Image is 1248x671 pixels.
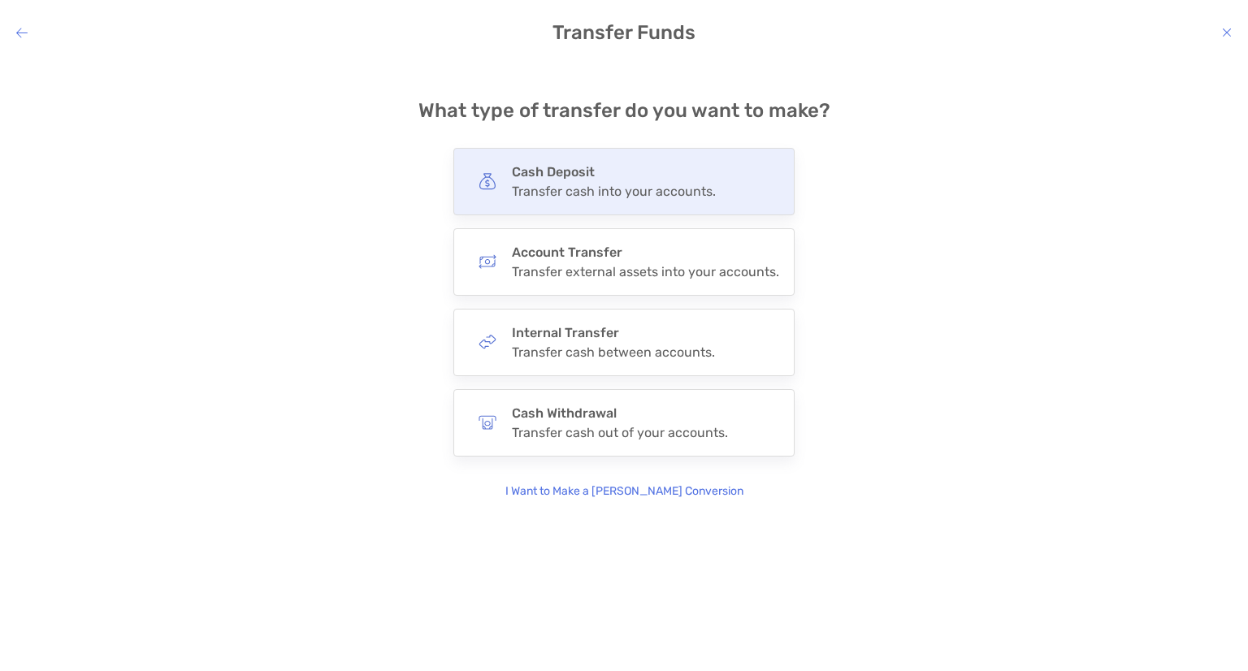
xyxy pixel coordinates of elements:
[512,184,716,199] div: Transfer cash into your accounts.
[479,333,496,351] img: button icon
[505,483,743,500] p: I Want to Make a [PERSON_NAME] Conversion
[418,99,830,122] h4: What type of transfer do you want to make?
[479,413,496,431] img: button icon
[512,325,715,340] h4: Internal Transfer
[512,405,728,421] h4: Cash Withdrawal
[512,264,779,279] div: Transfer external assets into your accounts.
[479,172,496,190] img: button icon
[479,253,496,271] img: button icon
[512,245,779,260] h4: Account Transfer
[512,425,728,440] div: Transfer cash out of your accounts.
[512,344,715,360] div: Transfer cash between accounts.
[512,164,716,180] h4: Cash Deposit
